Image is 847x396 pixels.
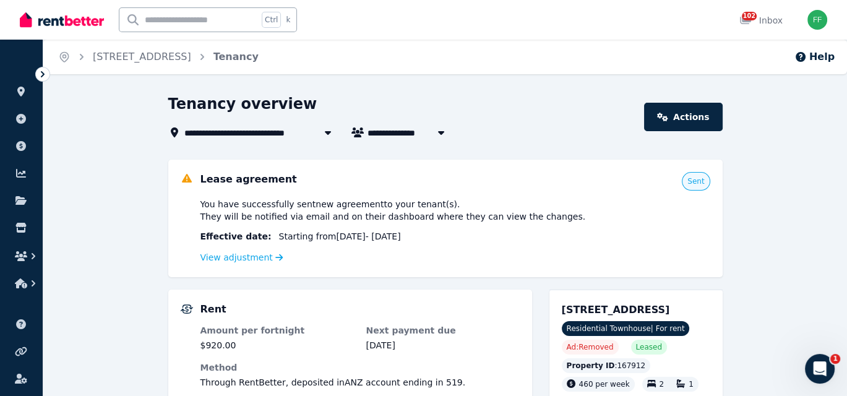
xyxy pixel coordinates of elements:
a: Actions [644,103,722,131]
span: k [286,15,290,25]
span: Ad: Removed [567,342,614,352]
a: View adjustment [200,252,283,262]
span: 460 per week [579,380,630,389]
span: Residential Townhouse | For rent [562,321,690,336]
span: 102 [742,12,757,20]
span: Property ID [567,361,615,371]
span: Through RentBetter , deposited in ANZ account ending in 519 . [200,377,466,387]
span: 2 [660,380,664,389]
dt: Method [200,361,520,374]
dt: Amount per fortnight [200,324,354,337]
span: 1 [830,354,840,364]
a: Tenancy [213,51,259,62]
dd: $920.00 [200,339,354,351]
img: Rental Payments [181,304,193,314]
iframe: Intercom live chat [805,354,835,384]
span: 1 [689,380,694,389]
div: : 167912 [562,358,651,373]
h5: Rent [200,302,226,317]
img: Frank frank@northwardrentals.com.au [807,10,827,30]
div: Inbox [739,14,783,27]
dd: [DATE] [366,339,520,351]
span: Effective date : [200,230,272,243]
h5: Lease agreement [200,172,297,187]
span: Ctrl [262,12,281,28]
span: [STREET_ADDRESS] [562,304,670,316]
a: [STREET_ADDRESS] [93,51,191,62]
dt: Next payment due [366,324,520,337]
span: Starting from [DATE] - [DATE] [278,230,400,243]
span: You have successfully sent new agreement to your tenant(s) . They will be notified via email and ... [200,198,586,223]
img: RentBetter [20,11,104,29]
nav: Breadcrumb [43,40,273,74]
span: ORGANISE [10,68,49,77]
button: Help [794,49,835,64]
span: Sent [687,176,704,186]
span: Leased [636,342,662,352]
h1: Tenancy overview [168,94,317,114]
